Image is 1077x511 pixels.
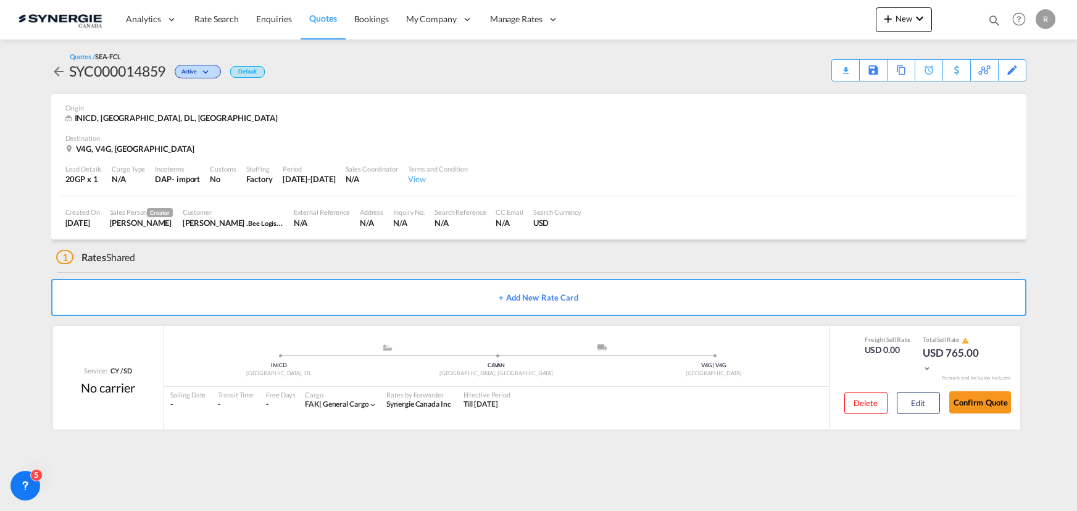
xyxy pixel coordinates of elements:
div: R [1036,9,1055,29]
span: My Company [406,13,457,25]
div: INICD [170,362,388,370]
span: New [881,14,927,23]
div: [GEOGRAPHIC_DATA], [GEOGRAPHIC_DATA] [388,370,605,378]
span: Sell [886,336,897,343]
div: Rosa Ho [110,217,173,228]
div: icon-magnify [988,14,1001,32]
div: Search Reference [435,207,486,217]
div: INICD, New Delhi, DL, Asia Pacific [65,112,281,124]
div: Load Details [65,164,102,173]
span: Rates [81,251,106,263]
span: Till [DATE] [464,399,498,409]
div: N/A [294,217,350,228]
span: | [319,399,322,409]
div: Cargo [305,390,377,399]
div: CY / SD [107,366,132,375]
div: 20GP x 1 [65,173,102,185]
div: Remark and Inclusion included [933,375,1020,381]
md-icon: icon-download [838,62,853,71]
img: 1f56c880d42311ef80fc7dca854c8e59.png [19,6,102,33]
div: Default [230,66,264,78]
span: 1 [56,250,74,264]
md-icon: assets/icons/custom/ship-fill.svg [380,344,395,351]
span: Bookings [354,14,389,24]
div: 17 Oct 2025 [283,173,336,185]
div: Change Status Here [175,65,221,78]
button: Confirm Quote [949,391,1011,413]
button: Edit [897,392,940,414]
span: Sell [937,336,947,343]
div: No [210,173,236,185]
div: V4G, V4G, Canada [65,143,198,154]
span: Manage Rates [490,13,543,25]
div: N/A [435,217,486,228]
md-icon: icon-chevron-down [923,364,931,373]
div: Quote PDF is not available at this time [838,60,853,71]
div: Change Status Here [165,61,224,81]
img: road [597,344,607,351]
span: Rate Search [194,14,239,24]
button: icon-plus 400-fgNewicon-chevron-down [876,7,932,32]
span: | [712,362,714,368]
div: Factory Stuffing [246,173,273,185]
md-icon: icon-plus 400-fg [881,11,896,26]
div: Sailing Date [170,390,206,399]
div: Customs [210,164,236,173]
span: Synergie Canada Inc [386,399,451,409]
md-icon: icon-chevron-down [200,69,215,76]
div: N/A [112,173,145,185]
span: Creator [147,208,172,217]
span: Enquiries [256,14,292,24]
span: Quotes [309,13,336,23]
div: USD [533,217,582,228]
div: - [218,399,254,410]
div: USD 0.00 [865,344,911,356]
span: V4G [715,362,726,368]
div: Rates by Forwarder [386,390,451,399]
div: icon-arrow-left [51,61,69,81]
div: general cargo [305,399,368,410]
div: Shared [56,251,136,264]
div: CAVAN [388,362,605,370]
div: N/A [346,173,398,185]
span: Analytics [126,13,161,25]
div: N/A [393,217,425,228]
div: Sales Coordinator [346,164,398,173]
span: Help [1008,9,1029,30]
div: Period [283,164,336,173]
div: Till 17 Oct 2025 [464,399,498,410]
md-icon: icon-alert [962,337,969,344]
span: SEA-FCL [95,52,121,60]
div: CC Email [496,207,523,217]
div: Inquiry No. [393,207,425,217]
span: FAK [305,399,323,409]
div: No carrier [81,379,135,396]
div: Address [360,207,383,217]
div: Quotes /SEA-FCL [70,52,122,61]
div: SYC000014859 [69,61,166,81]
div: Synergie Canada Inc [386,399,451,410]
div: Destination [65,133,1012,143]
div: [GEOGRAPHIC_DATA], DL [170,370,388,378]
md-icon: icon-magnify [988,14,1001,27]
div: DAP [155,173,172,185]
div: Transit Time [218,390,254,399]
div: Terms and Condition [408,164,468,173]
div: - [266,399,268,410]
span: INICD, [GEOGRAPHIC_DATA], DL, [GEOGRAPHIC_DATA] [75,113,278,123]
button: + Add New Rate Card [51,279,1026,316]
div: Save As Template [860,60,887,81]
span: Bee Logistics [248,218,287,228]
md-icon: icon-chevron-down [368,401,377,409]
md-icon: icon-arrow-left [51,64,66,79]
div: Delivery ModeService Type - [496,344,713,357]
div: Incoterms [155,164,200,173]
div: External Reference [294,207,350,217]
div: Customer [183,207,284,217]
div: Freight Rate [865,335,911,344]
md-icon: icon-chevron-down [912,11,927,26]
span: Service: [84,366,107,375]
div: Search Currency [533,207,582,217]
button: icon-alert [960,336,969,345]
